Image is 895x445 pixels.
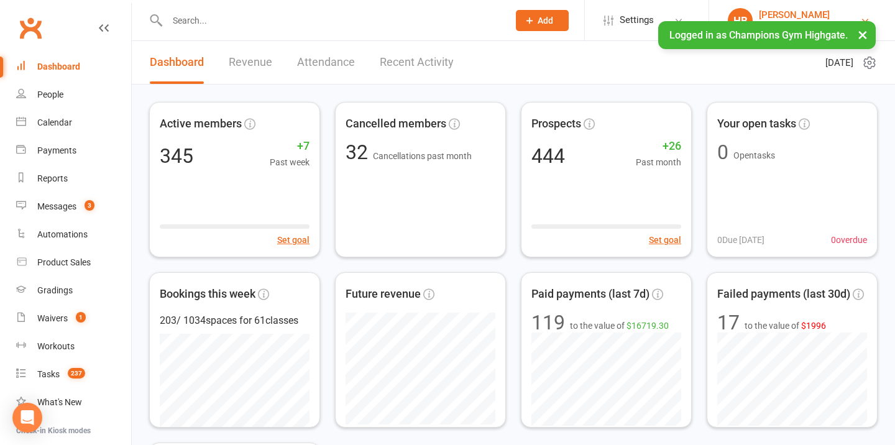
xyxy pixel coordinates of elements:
div: 444 [531,146,565,166]
div: 0 [717,142,728,162]
span: Prospects [531,115,581,133]
a: Calendar [16,109,131,137]
a: Product Sales [16,249,131,277]
div: Automations [37,229,88,239]
a: What's New [16,388,131,416]
span: [DATE] [825,55,853,70]
input: Search... [163,12,500,29]
button: Set goal [649,233,681,247]
span: $1996 [801,321,826,331]
span: Open tasks [733,150,775,160]
div: Calendar [37,117,72,127]
a: Messages 3 [16,193,131,221]
span: Failed payments (last 30d) [717,285,850,303]
span: Settings [620,6,654,34]
div: Gradings [37,285,73,295]
span: to the value of [570,319,669,333]
span: Future revenue [346,285,421,303]
span: Past week [270,155,310,169]
div: Product Sales [37,257,91,267]
div: Workouts [37,341,75,351]
a: Waivers 1 [16,305,131,333]
a: Clubworx [15,12,46,44]
span: Bookings this week [160,285,255,303]
span: Add [538,16,553,25]
div: 17 [717,313,740,333]
span: +26 [636,137,681,155]
div: Dashboard [37,62,80,71]
a: Automations [16,221,131,249]
a: Dashboard [16,53,131,81]
a: Recent Activity [380,41,454,84]
a: Attendance [297,41,355,84]
div: Waivers [37,313,68,323]
span: 3 [85,200,94,211]
span: 0 Due [DATE] [717,233,764,247]
div: Tasks [37,369,60,379]
span: Active members [160,115,242,133]
div: 345 [160,146,193,166]
span: 237 [68,368,85,378]
span: to the value of [745,319,826,333]
div: Payments [37,145,76,155]
span: Your open tasks [717,115,796,133]
span: 0 overdue [831,233,867,247]
button: × [851,21,874,48]
div: Reports [37,173,68,183]
a: Workouts [16,333,131,360]
button: Set goal [277,233,310,247]
span: Cancelled members [346,115,446,133]
a: Payments [16,137,131,165]
span: $16719.30 [626,321,669,331]
div: Open Intercom Messenger [12,403,42,433]
a: Gradings [16,277,131,305]
a: Revenue [229,41,272,84]
div: Messages [37,201,76,211]
span: Logged in as Champions Gym Highgate. [669,29,848,41]
a: Reports [16,165,131,193]
span: Paid payments (last 7d) [531,285,649,303]
div: HB [728,8,753,33]
div: [PERSON_NAME] [759,9,860,21]
a: Tasks 237 [16,360,131,388]
a: Dashboard [150,41,204,84]
div: Champions Gym Highgate [759,21,860,32]
span: Cancellations past month [373,151,472,161]
span: 32 [346,140,373,164]
div: People [37,89,63,99]
button: Add [516,10,569,31]
a: People [16,81,131,109]
span: 1 [76,312,86,323]
div: 203 / 1034 spaces for 61 classes [160,313,310,329]
span: Past month [636,155,681,169]
span: +7 [270,137,310,155]
div: 119 [531,313,565,333]
div: What's New [37,397,82,407]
